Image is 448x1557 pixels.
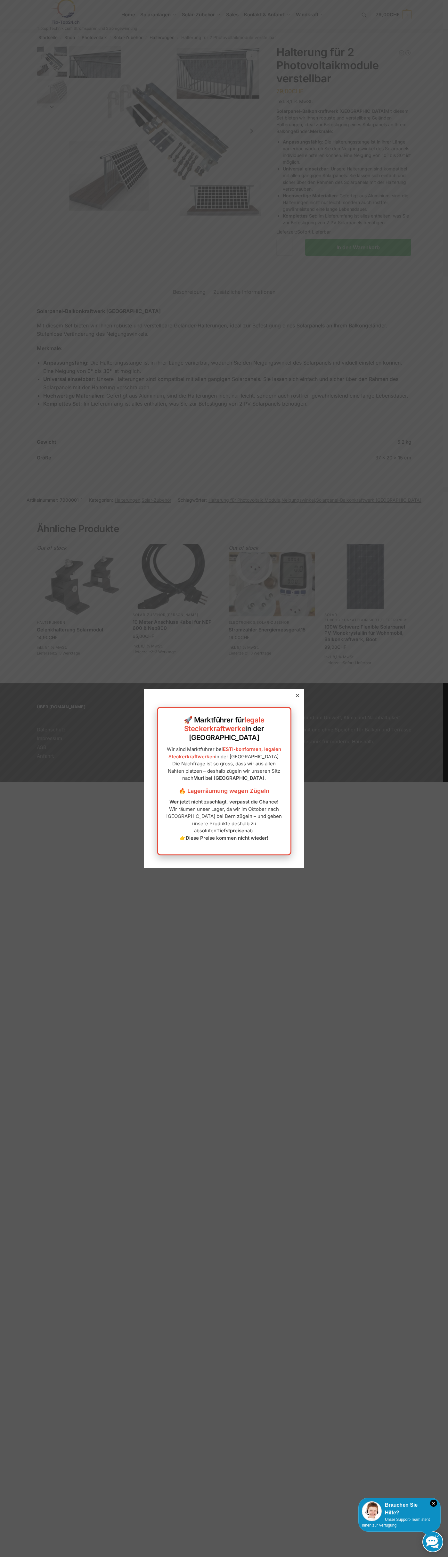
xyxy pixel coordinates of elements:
[193,775,265,781] strong: Muri bei [GEOGRAPHIC_DATA]
[184,716,265,733] a: legale Steckerkraftwerke
[216,828,247,834] strong: Tiefstpreisen
[430,1500,437,1507] i: Schließen
[164,746,284,782] p: Wir sind Marktführer bei in der [GEOGRAPHIC_DATA]. Die Nachfrage ist so gross, dass wir aus allen...
[168,746,281,760] a: ESTI-konformen, legalen Steckerkraftwerken
[164,798,284,842] p: Wir räumen unser Lager, da wir im Oktober nach [GEOGRAPHIC_DATA] bei Bern zügeln – und geben unse...
[169,799,279,805] strong: Wer jetzt nicht zuschlägt, verpasst die Chance!
[186,835,268,841] strong: Diese Preise kommen nicht wieder!
[362,1501,437,1517] div: Brauchen Sie Hilfe?
[164,716,284,742] h2: 🚀 Marktführer für in der [GEOGRAPHIC_DATA]
[164,787,284,795] h3: 🔥 Lagerräumung wegen Zügeln
[362,1501,382,1521] img: Customer service
[362,1517,430,1528] span: Unser Support-Team steht Ihnen zur Verfügung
